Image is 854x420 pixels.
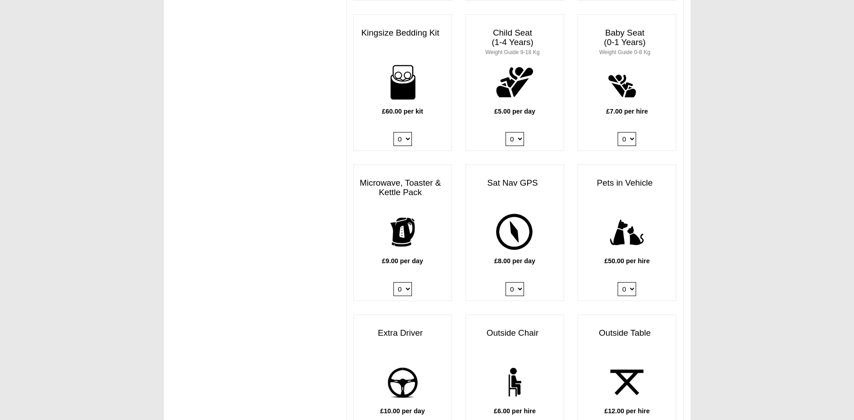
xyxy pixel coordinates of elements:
small: Weight Guide 9-18 Kg [485,49,539,55]
h3: Child Seat (1-4 Years) [466,24,564,61]
h3: Baby Seat (0-1 Years) [578,24,676,61]
b: £5.00 per day [494,108,535,115]
b: £10.00 per day [380,407,425,415]
b: £6.00 per hire [494,407,536,415]
img: chair.png [490,358,539,407]
img: kettle.png [378,208,427,257]
b: £12.00 per hire [604,407,650,415]
h3: Outside Chair [466,324,564,342]
img: pets.png [602,208,651,257]
h3: Kingsize Bedding Kit [354,24,452,42]
h3: Outside Table [578,324,676,342]
img: baby.png [602,58,651,107]
img: bedding-for-two.png [378,58,427,107]
small: Weight Guide 0-8 Kg [599,49,651,55]
h3: Microwave, Toaster & Kettle Pack [354,174,452,202]
img: add-driver.png [378,358,427,407]
b: £7.00 per hire [606,108,648,115]
b: £60.00 per kit [382,108,423,115]
b: £50.00 per hire [604,257,650,265]
h3: Pets in Vehicle [578,174,676,192]
b: £8.00 per day [494,257,535,265]
img: gps.png [490,208,539,257]
img: table.png [602,358,651,407]
h3: Extra Driver [354,324,452,342]
h3: Sat Nav GPS [466,174,564,192]
img: child.png [490,58,539,107]
b: £9.00 per day [382,257,423,265]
